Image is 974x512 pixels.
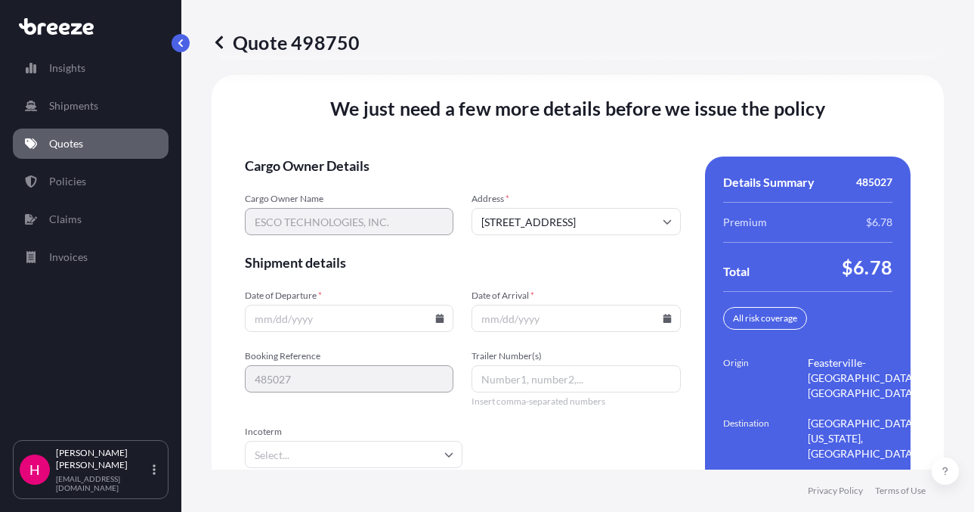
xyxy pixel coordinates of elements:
[49,136,83,151] p: Quotes
[472,305,680,332] input: mm/dd/yyyy
[245,253,681,272] span: Shipment details
[472,396,680,408] span: Insert comma-separated numbers
[472,350,680,362] span: Trailer Number(s)
[723,215,767,230] span: Premium
[13,166,169,197] a: Policies
[56,474,150,492] p: [EMAIL_ADDRESS][DOMAIN_NAME]
[245,426,462,438] span: Incoterm
[245,305,453,332] input: mm/dd/yyyy
[330,96,825,120] span: We just need a few more details before we issue the policy
[723,416,808,461] span: Destination
[49,250,88,265] p: Invoices
[723,264,750,279] span: Total
[245,157,681,175] span: Cargo Owner Details
[13,129,169,159] a: Quotes
[875,485,926,497] a: Terms of Use
[723,355,808,401] span: Origin
[13,91,169,121] a: Shipments
[808,416,918,461] span: [GEOGRAPHIC_DATA][US_STATE], [GEOGRAPHIC_DATA]
[212,30,360,54] p: Quote 498750
[245,290,453,302] span: Date of Departure
[245,441,462,468] input: Select...
[245,193,453,205] span: Cargo Owner Name
[472,193,680,205] span: Address
[856,175,892,190] span: 485027
[13,242,169,272] a: Invoices
[723,307,807,330] div: All risk coverage
[245,365,453,393] input: Your internal reference
[56,447,150,471] p: [PERSON_NAME] [PERSON_NAME]
[49,61,85,76] p: Insights
[808,355,918,401] span: Feasterville-[GEOGRAPHIC_DATA], [GEOGRAPHIC_DATA]
[245,350,453,362] span: Booking Reference
[866,215,892,230] span: $6.78
[472,365,680,393] input: Number1, number2,...
[808,485,863,497] a: Privacy Policy
[842,255,892,279] span: $6.78
[723,175,815,190] span: Details Summary
[13,53,169,83] a: Insights
[49,174,86,189] p: Policies
[472,290,680,302] span: Date of Arrival
[49,98,98,113] p: Shipments
[49,212,82,227] p: Claims
[13,204,169,234] a: Claims
[472,208,680,235] input: Cargo owner address
[29,462,40,477] span: H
